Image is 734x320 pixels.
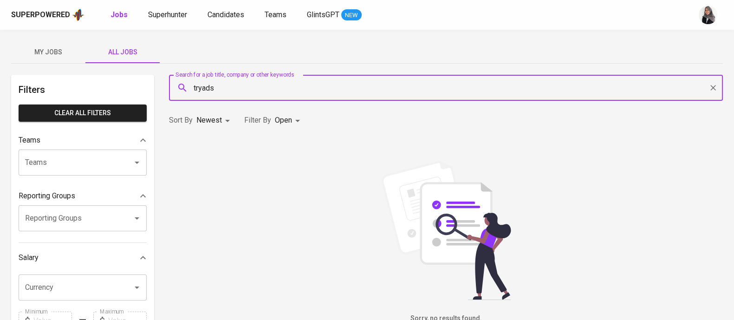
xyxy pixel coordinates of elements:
[19,135,40,146] p: Teams
[244,115,271,126] p: Filter By
[208,10,244,19] span: Candidates
[130,156,143,169] button: Open
[707,81,720,94] button: Clear
[699,6,717,24] img: sinta.windasari@glints.com
[130,281,143,294] button: Open
[19,82,147,97] h6: Filters
[130,212,143,225] button: Open
[196,112,233,129] div: Newest
[11,10,70,20] div: Superpowered
[91,46,154,58] span: All Jobs
[19,187,147,205] div: Reporting Groups
[307,9,362,21] a: GlintsGPT NEW
[110,10,128,19] b: Jobs
[275,116,292,124] span: Open
[19,131,147,150] div: Teams
[26,107,139,119] span: Clear All filters
[341,11,362,20] span: NEW
[275,112,303,129] div: Open
[148,9,189,21] a: Superhunter
[19,252,39,263] p: Salary
[208,9,246,21] a: Candidates
[19,248,147,267] div: Salary
[148,10,187,19] span: Superhunter
[11,8,84,22] a: Superpoweredapp logo
[17,46,80,58] span: My Jobs
[196,115,222,126] p: Newest
[19,190,75,202] p: Reporting Groups
[110,9,130,21] a: Jobs
[307,10,339,19] span: GlintsGPT
[169,115,193,126] p: Sort By
[19,104,147,122] button: Clear All filters
[377,161,516,300] img: file_searching.svg
[72,8,84,22] img: app logo
[265,9,288,21] a: Teams
[265,10,286,19] span: Teams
